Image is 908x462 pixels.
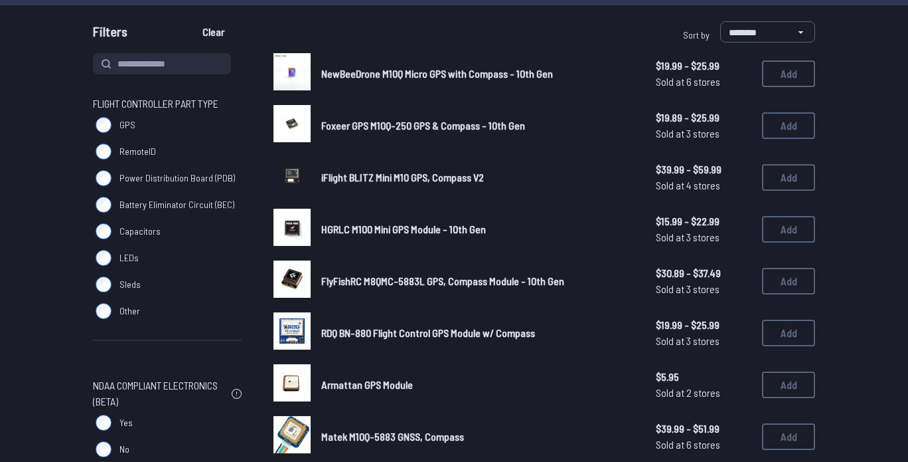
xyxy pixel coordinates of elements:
span: Sleds [119,278,141,291]
a: HGRLC M100 Mini GPS Module - 10th Gen [321,221,635,237]
a: image [273,53,311,94]
a: iFlight BLITZ Mini M10 GPS, Compass V2 [321,170,635,185]
input: No [96,441,112,457]
img: image [273,416,311,453]
span: Yes [119,416,133,429]
a: NewBeeDrone M10Q Micro GPS with Compass - 10th Gen [321,66,635,82]
a: Armattan GPS Module [321,377,635,393]
img: image [273,53,311,90]
span: Sold at 3 stores [656,229,751,245]
input: Capacitors [96,223,112,239]
img: image [273,157,311,194]
button: Add [762,320,815,346]
span: $39.99 - $59.99 [656,162,751,177]
input: RemoteID [96,144,112,160]
button: Add [762,216,815,243]
img: image [273,312,311,350]
input: Battery Eliminator Circuit (BEC) [96,197,112,213]
span: Sold at 3 stores [656,126,751,142]
span: Sold at 4 stores [656,177,751,193]
span: Power Distribution Board (PDB) [119,172,235,185]
span: Matek M10Q-5883 GNSS, Compass [321,430,464,443]
a: image [273,157,311,198]
a: image [273,312,311,354]
span: LEDs [119,251,139,265]
input: Power Distribution Board (PDB) [96,170,112,186]
span: FlyFishRC M8QMC-5883L GPS, Compass Module - 10th Gen [321,275,564,287]
span: $30.89 - $37.49 [656,265,751,281]
button: Add [762,164,815,191]
input: Yes [96,415,112,431]
span: Battery Eliminator Circuit (BEC) [119,198,234,211]
input: Sleds [96,277,112,292]
span: Sold at 6 stores [656,437,751,453]
a: Matek M10Q-5883 GNSS, Compass [321,429,635,445]
img: image [273,261,311,298]
span: Flight Controller Part Type [93,96,218,112]
input: LEDs [96,250,112,266]
img: image [273,209,311,246]
a: image [273,364,311,405]
span: $19.89 - $25.99 [656,110,751,126]
span: Sold at 6 stores [656,74,751,90]
button: Add [762,372,815,398]
select: Sort by [720,21,815,43]
span: NDAA Compliant Electronics (Beta) [93,378,226,409]
span: RemoteID [119,145,156,158]
input: GPS [96,117,112,133]
span: NewBeeDrone M10Q Micro GPS with Compass - 10th Gen [321,67,553,80]
button: Add [762,268,815,294]
span: $19.99 - $25.99 [656,317,751,333]
img: image [273,105,311,142]
span: Foxeer GPS M10Q-250 GPS & Compass - 10th Gen [321,119,525,132]
button: Clear [191,21,236,43]
span: Filters [93,21,127,48]
span: $39.99 - $51.99 [656,421,751,437]
a: RDQ BN-880 Flight Control GPS Module w/ Compass [321,325,635,341]
span: HGRLC M100 Mini GPS Module - 10th Gen [321,223,486,235]
a: FlyFishRC M8QMC-5883L GPS, Compass Module - 10th Gen [321,273,635,289]
a: image [273,209,311,250]
span: Other [119,304,140,318]
a: image [273,105,311,146]
span: Sort by [683,29,710,41]
a: Foxeer GPS M10Q-250 GPS & Compass - 10th Gen [321,118,635,134]
img: image [273,364,311,402]
button: Add [762,112,815,139]
input: Other [96,303,112,319]
span: Sold at 3 stores [656,281,751,297]
a: image [273,261,311,302]
button: Add [762,60,815,87]
span: GPS [119,118,135,132]
span: Sold at 2 stores [656,385,751,401]
span: $19.99 - $25.99 [656,58,751,74]
span: No [119,443,129,456]
span: Sold at 3 stores [656,333,751,349]
a: image [273,416,311,457]
span: Armattan GPS Module [321,378,413,391]
span: $15.99 - $22.99 [656,213,751,229]
span: $5.95 [656,369,751,385]
span: Capacitors [119,225,161,238]
button: Add [762,423,815,450]
span: iFlight BLITZ Mini M10 GPS, Compass V2 [321,171,484,183]
span: RDQ BN-880 Flight Control GPS Module w/ Compass [321,326,535,339]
